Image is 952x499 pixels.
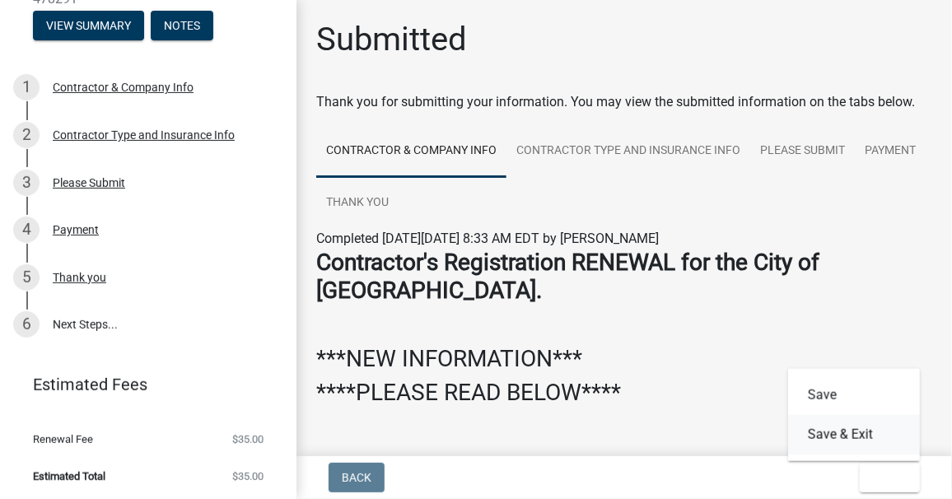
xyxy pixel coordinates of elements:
a: Contractor & Company Info [316,125,506,178]
div: Thank you for submitting your information. You may view the submitted information on the tabs below. [316,92,932,112]
div: 6 [13,311,40,338]
wm-modal-confirm: Notes [151,20,213,33]
span: Exit [873,471,897,484]
a: Contractor Type and Insurance Info [506,125,750,178]
strong: Contractor's Registration RENEWAL for the City of [GEOGRAPHIC_DATA]. [316,249,819,304]
div: 4 [13,217,40,243]
div: Thank you [53,272,106,283]
button: Back [329,463,385,492]
span: Back [342,471,371,484]
button: Save & Exit [788,415,920,455]
div: Please Submit [53,177,125,189]
a: Please Submit [750,125,855,178]
div: 3 [13,170,40,196]
span: Completed [DATE][DATE] 8:33 AM EDT by [PERSON_NAME] [316,231,659,246]
span: $35.00 [232,434,264,445]
span: $35.00 [232,471,264,482]
div: 5 [13,264,40,291]
div: 1 [13,74,40,100]
div: Exit [788,369,920,461]
button: View Summary [33,11,144,40]
button: Notes [151,11,213,40]
span: Estimated Total [33,471,105,482]
button: Exit [860,463,920,492]
a: Estimated Fees [13,368,270,401]
a: Thank you [316,177,399,230]
a: Payment [855,125,926,178]
h1: Submitted [316,20,467,59]
div: Payment [53,224,99,236]
wm-modal-confirm: Summary [33,20,144,33]
div: 2 [13,122,40,148]
span: Renewal Fee [33,434,93,445]
strong: We have changed our registration process. You should have received a letter explaining the changes. [316,448,921,495]
button: Save [788,375,920,415]
div: Contractor & Company Info [53,82,194,93]
div: Contractor Type and Insurance Info [53,129,235,141]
